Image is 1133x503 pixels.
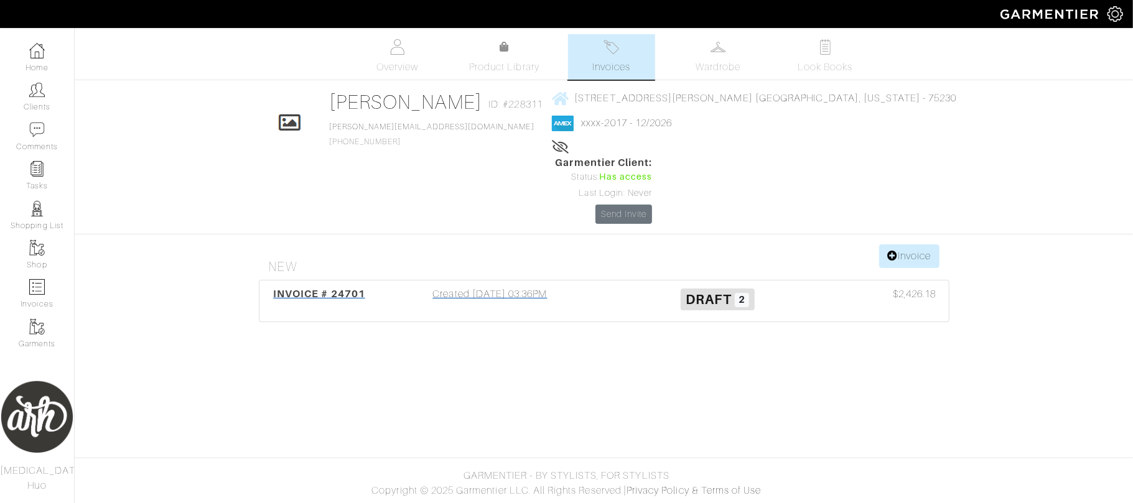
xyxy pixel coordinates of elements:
[556,170,653,184] div: Status:
[259,280,949,322] a: INVOICE # 24701 Created [DATE] 03:36PM Draft 2 $2,426.18
[269,259,949,275] h4: New
[556,187,653,200] div: Last Login: Never
[273,288,365,300] span: INVOICE # 24701
[592,60,630,75] span: Invoices
[581,118,672,129] a: xxxx-2017 - 12/2026
[675,34,762,80] a: Wardrobe
[568,34,655,80] a: Invoices
[782,34,869,80] a: Look Books
[29,319,45,335] img: garments-icon-b7da505a4dc4fd61783c78ac3ca0ef83fa9d6f193b1c9dc38574b1d14d53ca28.png
[735,293,750,308] span: 2
[469,60,539,75] span: Product Library
[798,60,853,75] span: Look Books
[488,97,543,112] span: ID: #228311
[329,122,534,146] span: [PHONE_NUMBER]
[696,60,740,75] span: Wardrobe
[627,485,761,496] a: Privacy Policy & Terms of Use
[461,40,548,75] a: Product Library
[329,91,483,113] a: [PERSON_NAME]
[595,205,653,224] a: Send Invite
[574,93,956,104] span: [STREET_ADDRESS][PERSON_NAME] [GEOGRAPHIC_DATA], [US_STATE] - 75230
[552,90,956,106] a: [STREET_ADDRESS][PERSON_NAME] [GEOGRAPHIC_DATA], [US_STATE] - 75230
[599,170,653,184] span: Has access
[1107,6,1123,22] img: gear-icon-white-bd11855cb880d31180b6d7d6211b90ccbf57a29d726f0c71d8c61bd08dd39cc2.png
[879,244,939,268] a: Invoice
[354,34,441,80] a: Overview
[552,116,574,131] img: american_express-1200034d2e149cdf2cc7894a33a747db654cf6f8355cb502592f1d228b2ac700.png
[389,39,405,55] img: basicinfo-40fd8af6dae0f16599ec9e87c0ef1c0a1fdea2edbe929e3d69a839185d80c458.svg
[29,122,45,137] img: comment-icon-a0a6a9ef722e966f86d9cbdc48e553b5cf19dbc54f86b18d962a5391bc8f6eb6.png
[994,3,1107,25] img: garmentier-logo-header-white-b43fb05a5012e4ada735d5af1a66efaba907eab6374d6393d1fbf88cb4ef424d.png
[29,201,45,216] img: stylists-icon-eb353228a002819b7ec25b43dbf5f0378dd9e0616d9560372ff212230b889e62.png
[29,240,45,256] img: garments-icon-b7da505a4dc4fd61783c78ac3ca0ef83fa9d6f193b1c9dc38574b1d14d53ca28.png
[556,155,653,170] span: Garmentier Client:
[29,279,45,295] img: orders-icon-0abe47150d42831381b5fb84f609e132dff9fe21cb692f30cb5eec754e2cba89.png
[686,292,732,307] span: Draft
[29,82,45,98] img: clients-icon-6bae9207a08558b7cb47a8932f037763ab4055f8c8b6bfacd5dc20c3e0201464.png
[818,39,833,55] img: todo-9ac3debb85659649dc8f770b8b6100bb5dab4b48dedcbae339e5042a72dfd3cc.svg
[893,287,936,302] span: $2,426.18
[29,161,45,177] img: reminder-icon-8004d30b9f0a5d33ae49ab947aed9ed385cf756f9e5892f1edd6e32f2345188e.png
[711,39,726,55] img: wardrobe-487a4870c1b7c33e795ec22d11cfc2ed9d08956e64fb3008fe2437562e282088.svg
[376,60,418,75] span: Overview
[376,287,604,315] div: Created [DATE] 03:36PM
[329,122,534,131] a: [PERSON_NAME][EMAIL_ADDRESS][DOMAIN_NAME]
[604,39,619,55] img: orders-27d20c2124de7fd6de4e0e44c1d41de31381a507db9b33961299e4e07d508b8c.svg
[29,43,45,58] img: dashboard-icon-dbcd8f5a0b271acd01030246c82b418ddd0df26cd7fceb0bd07c9910d44c42f6.png
[371,485,623,496] span: Copyright © 2025 Garmentier LLC. All Rights Reserved.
